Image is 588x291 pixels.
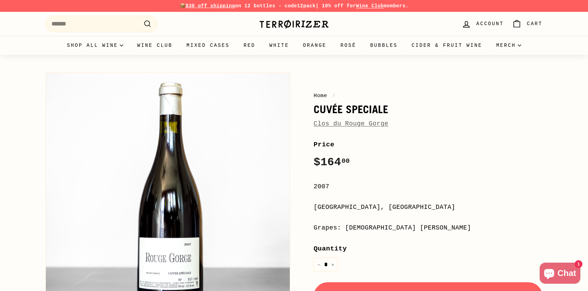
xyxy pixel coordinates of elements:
[296,36,334,55] a: Orange
[314,139,542,150] label: Price
[330,93,337,99] span: /
[489,36,528,55] summary: Merch
[314,223,542,233] div: Grapes: [DEMOGRAPHIC_DATA] [PERSON_NAME]
[185,3,235,9] span: $30 off shipping
[527,20,542,28] span: Cart
[314,92,542,100] nav: breadcrumbs
[328,257,338,272] button: Increase item quantity by one
[180,36,237,55] a: Mixed Cases
[314,93,327,99] a: Home
[405,36,489,55] a: Cider & Fruit Wine
[314,257,324,272] button: Reduce item quantity by one
[130,36,180,55] a: Wine Club
[314,103,542,115] h1: Cuvée Speciale
[363,36,405,55] a: Bubbles
[314,156,350,169] span: $164
[262,36,296,55] a: White
[314,243,542,254] label: Quantity
[334,36,363,55] a: Rosé
[508,14,547,34] a: Cart
[356,3,384,9] a: Wine Club
[314,182,542,192] div: 2007
[237,36,262,55] a: Red
[314,257,338,272] input: quantity
[538,263,582,285] inbox-online-store-chat: Shopify online store chat
[457,14,508,34] a: Account
[314,202,542,212] div: [GEOGRAPHIC_DATA], [GEOGRAPHIC_DATA]
[45,2,542,10] p: 📦 on 12 bottles - code | 10% off for members.
[476,20,504,28] span: Account
[314,120,388,127] a: Clos du Rouge Gorge
[297,3,316,9] strong: 12pack
[342,157,350,165] sup: 00
[31,36,556,55] div: Primary
[60,36,130,55] summary: Shop all wine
